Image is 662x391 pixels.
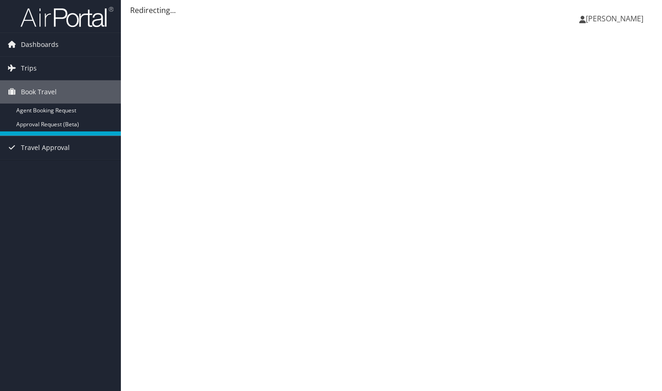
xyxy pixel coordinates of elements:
[21,80,57,104] span: Book Travel
[21,57,37,80] span: Trips
[579,5,653,33] a: [PERSON_NAME]
[21,33,59,56] span: Dashboards
[130,5,653,16] div: Redirecting...
[20,6,113,28] img: airportal-logo.png
[586,13,643,24] span: [PERSON_NAME]
[21,136,70,159] span: Travel Approval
